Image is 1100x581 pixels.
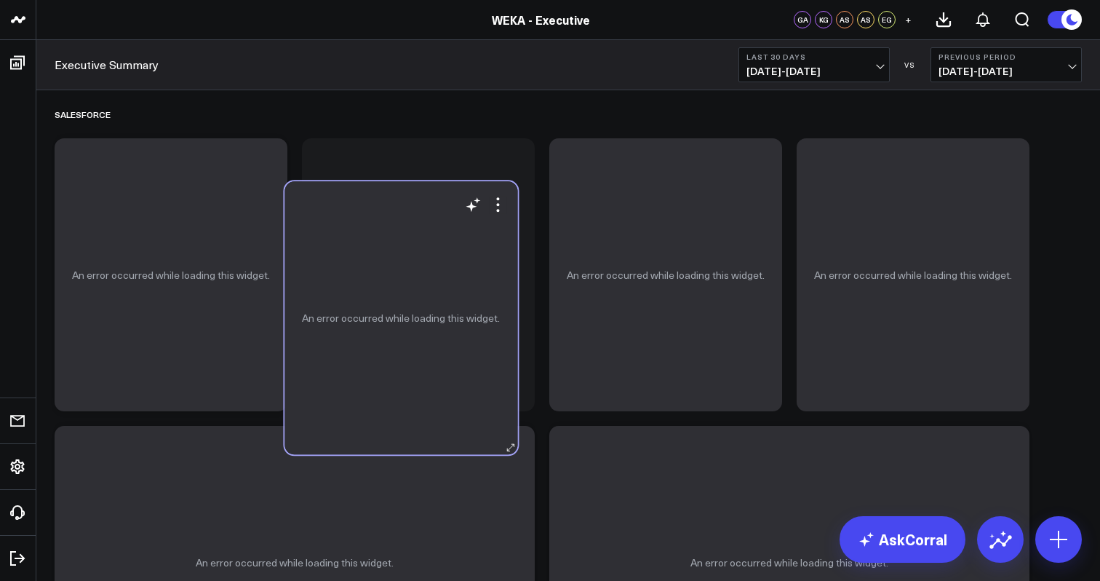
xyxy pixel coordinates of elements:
[302,312,500,324] p: An error occurred while loading this widget.
[938,52,1074,61] b: Previous Period
[897,60,923,69] div: VS
[690,557,888,569] p: An error occurred while loading this widget.
[836,11,853,28] div: AS
[55,98,111,131] div: Salesforce
[746,66,882,77] span: [DATE] - [DATE]
[857,11,874,28] div: AS
[938,66,1074,77] span: [DATE] - [DATE]
[814,269,1012,281] p: An error occurred while loading this widget.
[794,11,811,28] div: GA
[815,11,832,28] div: KG
[492,12,590,28] a: WEKA - Executive
[899,11,917,28] button: +
[72,269,270,281] p: An error occurred while loading this widget.
[567,269,765,281] p: An error occurred while loading this widget.
[746,52,882,61] b: Last 30 Days
[738,47,890,82] button: Last 30 Days[DATE]-[DATE]
[905,15,912,25] span: +
[930,47,1082,82] button: Previous Period[DATE]-[DATE]
[55,57,159,73] a: Executive Summary
[196,557,394,569] p: An error occurred while loading this widget.
[840,516,965,563] a: AskCorral
[878,11,896,28] div: EG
